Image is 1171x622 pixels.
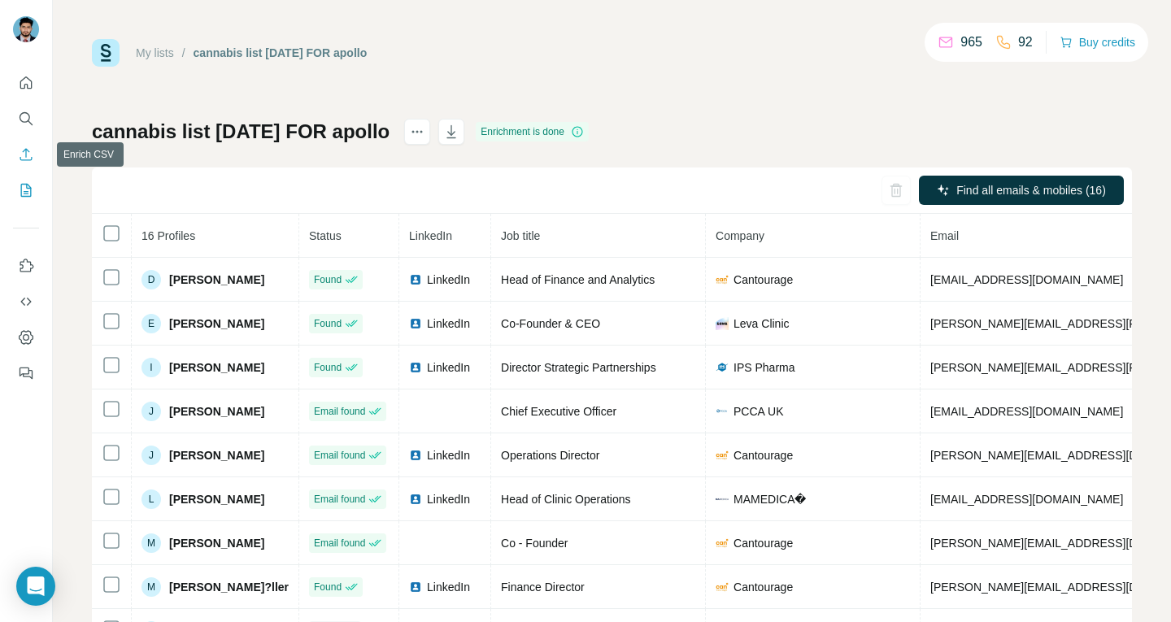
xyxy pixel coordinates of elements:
span: Find all emails & mobiles (16) [956,182,1106,198]
button: Enrich CSV [13,140,39,169]
button: Use Surfe API [13,287,39,316]
button: Quick start [13,68,39,98]
span: Status [309,229,342,242]
img: company-logo [716,537,729,550]
span: LinkedIn [427,272,470,288]
span: Found [314,360,342,375]
span: Company [716,229,764,242]
h1: cannabis list [DATE] FOR apollo [92,119,390,145]
span: Chief Executive Officer [501,405,616,418]
img: company-logo [716,581,729,594]
img: LinkedIn logo [409,317,422,330]
img: company-logo [716,317,729,330]
img: company-logo [716,273,729,286]
span: [PERSON_NAME] [169,491,264,507]
img: LinkedIn logo [409,493,422,506]
div: M [141,533,161,553]
span: [EMAIL_ADDRESS][DOMAIN_NAME] [930,273,1123,286]
span: LinkedIn [427,491,470,507]
div: J [141,402,161,421]
img: LinkedIn logo [409,361,422,374]
img: company-logo [716,493,729,506]
span: Found [314,316,342,331]
span: [PERSON_NAME] [169,447,264,463]
div: Enrichment is done [476,122,589,141]
span: Cantourage [734,272,793,288]
a: My lists [136,46,174,59]
span: LinkedIn [427,579,470,595]
span: Found [314,580,342,594]
button: Search [13,104,39,133]
span: Co - Founder [501,537,568,550]
span: Email found [314,404,365,419]
span: Found [314,272,342,287]
button: actions [404,119,430,145]
button: Find all emails & mobiles (16) [919,176,1124,205]
span: IPS Pharma [734,359,794,376]
span: Cantourage [734,579,793,595]
li: / [182,45,185,61]
span: [PERSON_NAME] [169,315,264,332]
span: [PERSON_NAME] [169,359,264,376]
img: LinkedIn logo [409,449,422,462]
span: LinkedIn [409,229,452,242]
span: Email [930,229,959,242]
img: company-logo [716,449,729,462]
span: LinkedIn [427,315,470,332]
span: 16 Profiles [141,229,195,242]
img: company-logo [716,405,729,418]
span: [EMAIL_ADDRESS][DOMAIN_NAME] [930,493,1123,506]
span: MAMEDICA� [734,491,806,507]
span: [PERSON_NAME] [169,535,264,551]
span: Head of Finance and Analytics [501,273,655,286]
span: Director Strategic Partnerships [501,361,656,374]
span: Leva Clinic [734,315,789,332]
button: Buy credits [1060,31,1135,54]
div: D [141,270,161,289]
div: J [141,446,161,465]
span: Cantourage [734,447,793,463]
img: Surfe Logo [92,39,120,67]
div: Open Intercom Messenger [16,567,55,606]
span: Operations Director [501,449,599,462]
p: 92 [1018,33,1033,52]
span: [PERSON_NAME]?ller [169,579,289,595]
span: Email found [314,448,365,463]
div: L [141,489,161,509]
span: Head of Clinic Operations [501,493,631,506]
span: Job title [501,229,540,242]
span: Cantourage [734,535,793,551]
img: Avatar [13,16,39,42]
span: PCCA UK [734,403,783,420]
p: 965 [960,33,982,52]
span: [PERSON_NAME] [169,272,264,288]
button: My lists [13,176,39,205]
span: [EMAIL_ADDRESS][DOMAIN_NAME] [930,405,1123,418]
span: LinkedIn [427,447,470,463]
span: Email found [314,492,365,507]
div: cannabis list [DATE] FOR apollo [194,45,368,61]
img: LinkedIn logo [409,273,422,286]
span: Co-Founder & CEO [501,317,600,330]
span: Finance Director [501,581,585,594]
img: company-logo [716,361,729,374]
span: [PERSON_NAME] [169,403,264,420]
div: I [141,358,161,377]
button: Feedback [13,359,39,388]
span: Email found [314,536,365,550]
img: LinkedIn logo [409,581,422,594]
div: M [141,577,161,597]
button: Dashboard [13,323,39,352]
span: LinkedIn [427,359,470,376]
div: E [141,314,161,333]
button: Use Surfe on LinkedIn [13,251,39,281]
